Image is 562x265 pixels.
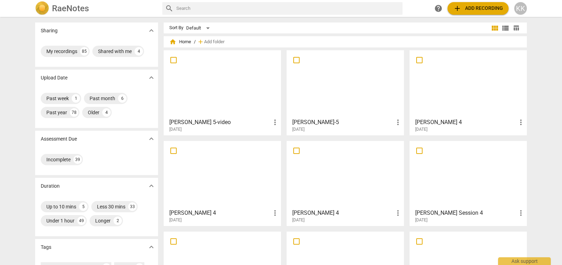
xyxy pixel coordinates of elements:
span: expand_more [147,73,156,82]
span: Add folder [204,39,224,45]
div: Default [186,22,212,34]
button: List view [500,23,511,33]
a: [PERSON_NAME] Session 4[DATE] [412,143,524,223]
div: Ask support [498,257,551,265]
span: [DATE] [415,217,427,223]
span: expand_more [147,182,156,190]
div: 33 [128,202,137,211]
div: 6 [118,94,126,103]
span: expand_more [147,135,156,143]
div: Incomplete [46,156,71,163]
p: Assessment Due [41,135,77,143]
a: Help [432,2,445,15]
a: [PERSON_NAME] 4[DATE] [412,53,524,132]
div: Older [88,109,99,116]
button: Table view [511,23,521,33]
div: 1 [72,94,80,103]
p: Upload Date [41,74,67,82]
div: Less 30 mins [97,203,125,210]
button: Show more [146,134,157,144]
p: Sharing [41,27,58,34]
span: more_vert [394,118,402,127]
div: Sort By [169,25,183,31]
a: LogoRaeNotes [35,1,157,15]
button: Show more [146,25,157,36]
div: Past month [90,95,115,102]
span: add [453,4,462,13]
div: 4 [135,47,143,56]
h2: RaeNotes [52,4,89,13]
div: 4 [102,108,111,117]
span: [DATE] [415,127,427,132]
button: Show more [146,72,157,83]
span: table_chart [513,25,519,31]
a: [PERSON_NAME] 5-video[DATE] [166,53,279,132]
h3: Maria DiPasquantonio 4 [415,118,517,127]
span: more_vert [394,209,402,217]
span: [DATE] [169,217,182,223]
span: add [197,38,204,45]
span: more_vert [517,118,525,127]
a: [PERSON_NAME] 4[DATE] [289,143,401,223]
div: Longer [95,217,111,224]
div: 39 [73,155,82,164]
span: [DATE] [169,127,182,132]
input: Search [176,3,400,14]
div: Up to 10 mins [46,203,76,210]
p: Tags [41,244,51,251]
span: expand_more [147,243,156,251]
div: My recordings [46,48,77,55]
h3: Michael Ross 5-video [169,118,271,127]
span: more_vert [517,209,525,217]
h3: Lu Pereira 4 [169,209,271,217]
div: 78 [70,108,78,117]
span: view_list [501,24,510,32]
span: expand_more [147,26,156,35]
a: [PERSON_NAME]-5[DATE] [289,53,401,132]
div: 85 [80,47,89,56]
button: Tile view [490,23,500,33]
div: Past year [46,109,67,116]
div: Under 1 hour [46,217,74,224]
div: 5 [79,202,87,211]
p: Duration [41,182,60,190]
span: more_vert [271,209,279,217]
button: KK [514,2,527,15]
span: help [434,4,443,13]
div: Past week [46,95,69,102]
div: 2 [113,216,122,225]
div: 49 [77,216,86,225]
span: more_vert [271,118,279,127]
h3: Rhianna Quinn Roddy Session 4 [415,209,517,217]
span: view_module [491,24,499,32]
span: Add recording [453,4,503,13]
h3: Kim Duckett 4 [292,209,394,217]
span: [DATE] [292,217,305,223]
button: Show more [146,242,157,252]
span: [DATE] [292,127,305,132]
span: home [169,38,176,45]
img: Logo [35,1,49,15]
button: Upload [447,2,509,15]
h3: rachel-honoway-5 [292,118,394,127]
span: search [165,4,174,13]
span: / [194,39,196,45]
span: Home [169,38,191,45]
button: Show more [146,181,157,191]
a: [PERSON_NAME] 4[DATE] [166,143,279,223]
div: Shared with me [98,48,132,55]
